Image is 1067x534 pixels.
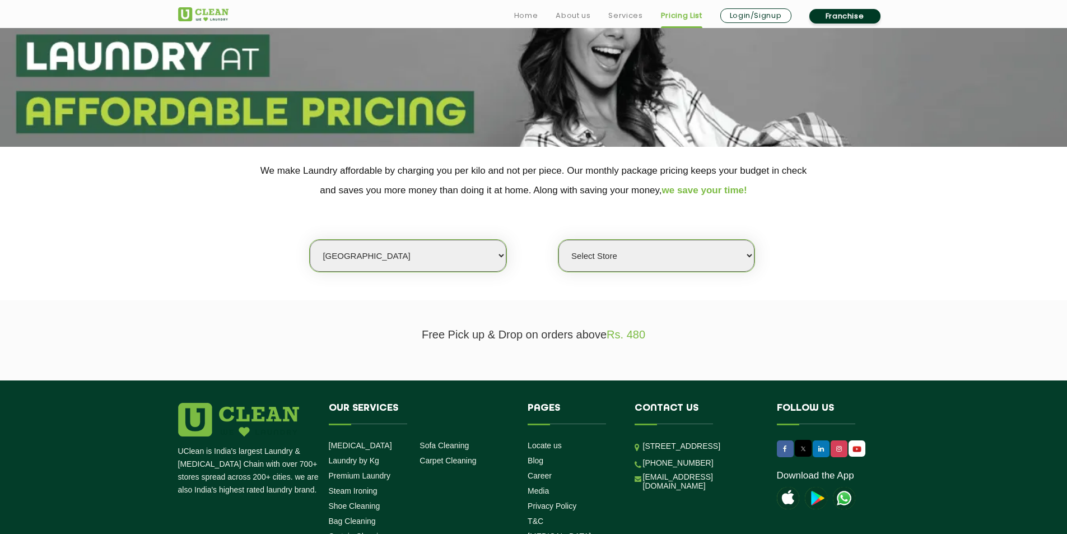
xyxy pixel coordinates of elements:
a: Franchise [809,9,880,24]
a: Services [608,9,642,22]
img: UClean Laundry and Dry Cleaning [833,487,855,509]
a: [PHONE_NUMBER] [643,458,714,467]
img: playstoreicon.png [805,487,827,509]
img: UClean Laundry and Dry Cleaning [850,443,864,455]
h4: Pages [528,403,618,424]
a: Premium Laundry [329,471,391,480]
a: Laundry by Kg [329,456,379,465]
a: Carpet Cleaning [420,456,476,465]
a: Career [528,471,552,480]
a: Bag Cleaning [329,517,376,526]
img: UClean Laundry and Dry Cleaning [178,7,229,21]
h4: Follow us [777,403,875,424]
a: [EMAIL_ADDRESS][DOMAIN_NAME] [643,472,760,490]
p: UClean is India's largest Laundry & [MEDICAL_DATA] Chain with over 700+ stores spread across 200+... [178,445,320,496]
a: [MEDICAL_DATA] [329,441,392,450]
a: About us [556,9,590,22]
p: We make Laundry affordable by charging you per kilo and not per piece. Our monthly package pricin... [178,161,889,200]
a: T&C [528,517,543,526]
a: Pricing List [661,9,702,22]
a: Locate us [528,441,562,450]
img: apple-icon.png [777,487,799,509]
span: we save your time! [662,185,747,196]
a: Media [528,486,549,495]
a: Sofa Cleaning [420,441,469,450]
a: Blog [528,456,543,465]
p: Free Pick up & Drop on orders above [178,328,889,341]
h4: Our Services [329,403,511,424]
img: logo.png [178,403,299,437]
a: Download the App [777,470,854,481]
p: [STREET_ADDRESS] [643,440,760,453]
a: Login/Signup [720,8,791,23]
a: Shoe Cleaning [329,502,380,510]
span: Rs. 480 [607,328,645,341]
a: Steam Ironing [329,486,378,495]
a: Home [514,9,538,22]
a: Privacy Policy [528,502,576,510]
h4: Contact us [635,403,760,424]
